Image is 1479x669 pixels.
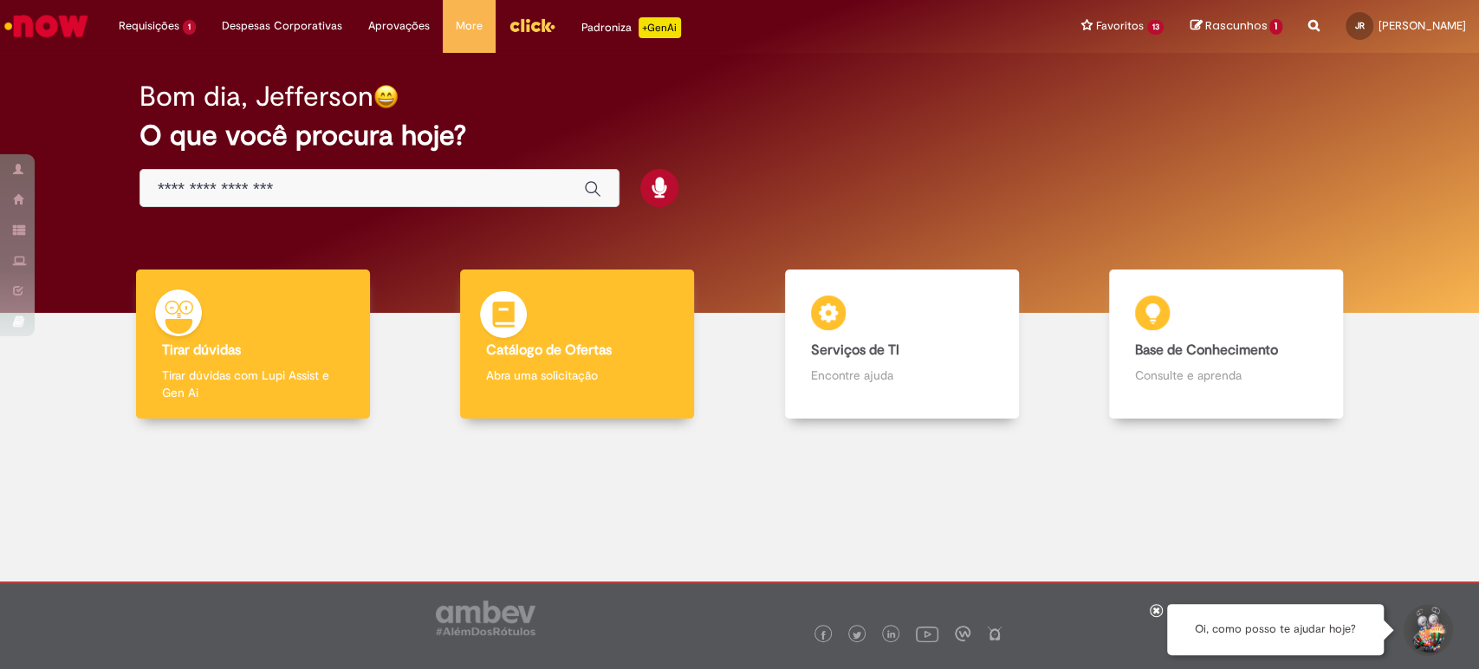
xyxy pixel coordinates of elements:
[456,17,483,35] span: More
[1401,604,1453,656] button: Iniciar Conversa de Suporte
[373,84,399,109] img: happy-face.png
[1147,20,1164,35] span: 13
[853,631,861,640] img: logo_footer_twitter.png
[1355,20,1365,31] span: JR
[1269,19,1282,35] span: 1
[581,17,681,38] div: Padroniza
[987,626,1002,641] img: logo_footer_naosei.png
[1135,367,1317,384] p: Consulte e aprenda
[91,270,415,419] a: Tirar dúvidas Tirar dúvidas com Lupi Assist e Gen Ai
[162,341,241,359] b: Tirar dúvidas
[1190,18,1282,35] a: Rascunhos
[2,9,91,43] img: ServiceNow
[1096,17,1144,35] span: Favoritos
[368,17,430,35] span: Aprovações
[887,630,896,640] img: logo_footer_linkedin.png
[486,341,612,359] b: Catálogo de Ofertas
[1064,270,1388,419] a: Base de Conhecimento Consulte e aprenda
[811,341,899,359] b: Serviços de TI
[119,17,179,35] span: Requisições
[740,270,1064,419] a: Serviços de TI Encontre ajuda
[811,367,993,384] p: Encontre ajuda
[139,81,373,112] h2: Bom dia, Jefferson
[162,367,344,401] p: Tirar dúvidas com Lupi Assist e Gen Ai
[916,622,938,645] img: logo_footer_youtube.png
[1167,604,1384,655] div: Oi, como posso te ajudar hoje?
[139,120,1340,151] h2: O que você procura hoje?
[415,270,739,419] a: Catálogo de Ofertas Abra uma solicitação
[955,626,970,641] img: logo_footer_workplace.png
[436,601,535,635] img: logo_footer_ambev_rotulo_gray.png
[486,367,668,384] p: Abra uma solicitação
[183,20,196,35] span: 1
[509,12,555,38] img: click_logo_yellow_360x200.png
[222,17,342,35] span: Despesas Corporativas
[1135,341,1278,359] b: Base de Conhecimento
[1378,18,1466,33] span: [PERSON_NAME]
[819,631,827,640] img: logo_footer_facebook.png
[639,17,681,38] p: +GenAi
[1204,17,1267,34] span: Rascunhos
